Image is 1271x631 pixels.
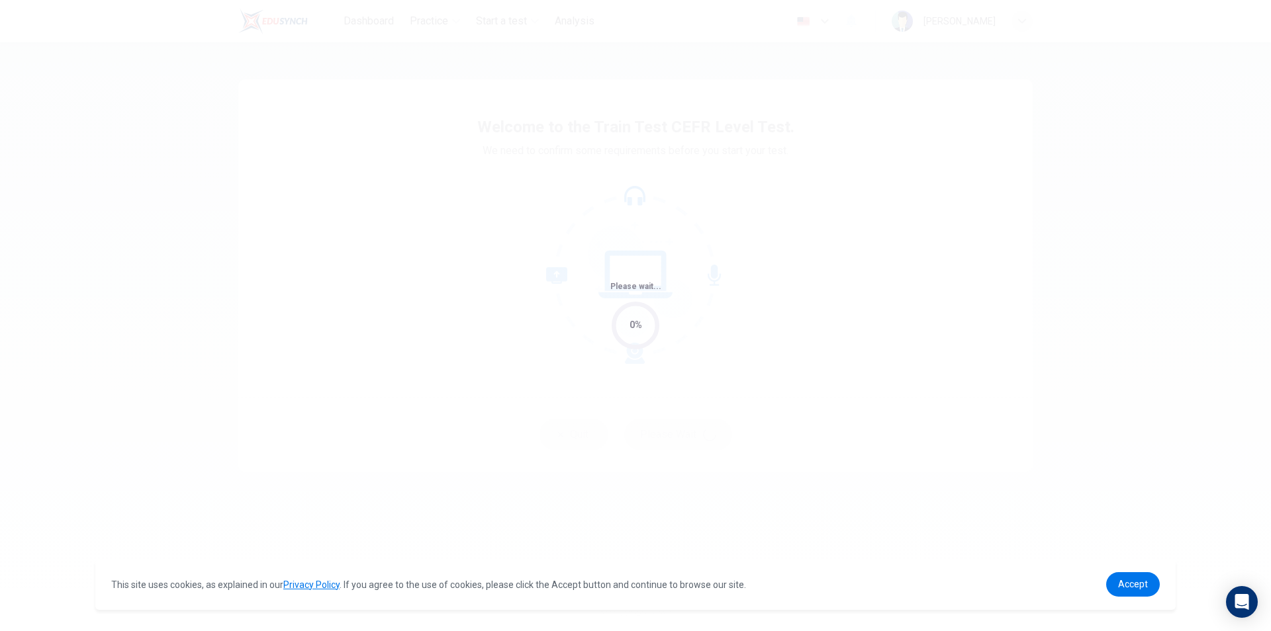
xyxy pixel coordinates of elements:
[111,579,746,590] span: This site uses cookies, as explained in our . If you agree to the use of cookies, please click th...
[95,559,1176,610] div: cookieconsent
[1118,579,1148,589] span: Accept
[1106,572,1160,597] a: dismiss cookie message
[1226,586,1258,618] div: Open Intercom Messenger
[610,282,661,291] span: Please wait...
[283,579,340,590] a: Privacy Policy
[630,317,642,333] div: 0%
